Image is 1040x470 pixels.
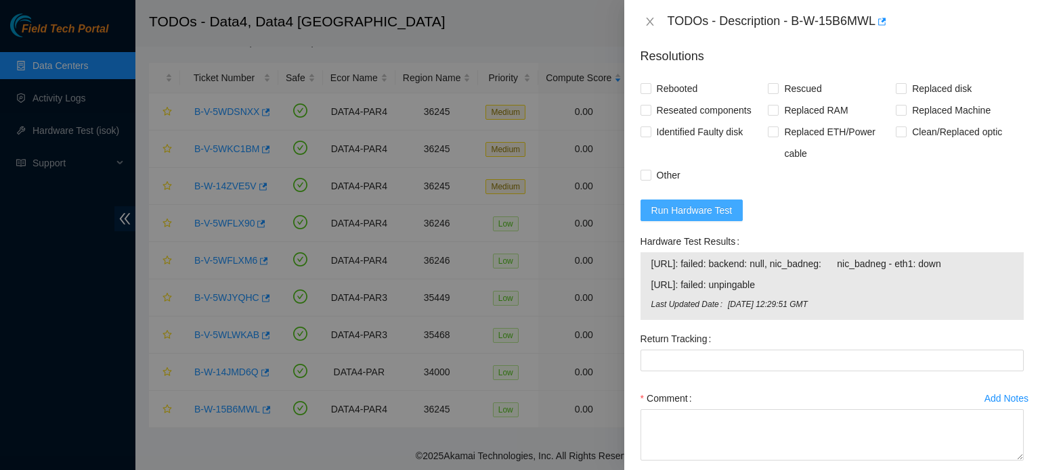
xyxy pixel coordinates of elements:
[641,199,743,221] button: Run Hardware Test
[779,78,827,99] span: Rescued
[641,37,1024,66] p: Resolutions
[641,350,1024,371] input: Return Tracking
[651,256,1013,271] span: [URL]: failed: backend: null, nic_badneg: nic_badneg - eth1: down
[645,16,655,27] span: close
[984,394,1028,403] div: Add Notes
[651,99,757,121] span: Reseated components
[641,387,697,409] label: Comment
[641,16,659,28] button: Close
[651,121,749,143] span: Identified Faulty disk
[779,99,853,121] span: Replaced RAM
[641,231,745,252] label: Hardware Test Results
[728,298,1013,311] span: [DATE] 12:29:51 GMT
[668,11,1024,32] div: TODOs - Description - B-W-15B6MWL
[651,78,703,99] span: Rebooted
[907,99,996,121] span: Replaced Machine
[651,277,1013,292] span: [URL]: failed: unpingable
[984,387,1029,409] button: Add Notes
[641,409,1024,461] textarea: Comment
[907,121,1007,143] span: Clean/Replaced optic
[779,121,896,164] span: Replaced ETH/Power cable
[641,328,717,350] label: Return Tracking
[651,298,728,311] span: Last Updated Date
[907,78,977,99] span: Replaced disk
[651,203,733,218] span: Run Hardware Test
[651,164,686,186] span: Other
